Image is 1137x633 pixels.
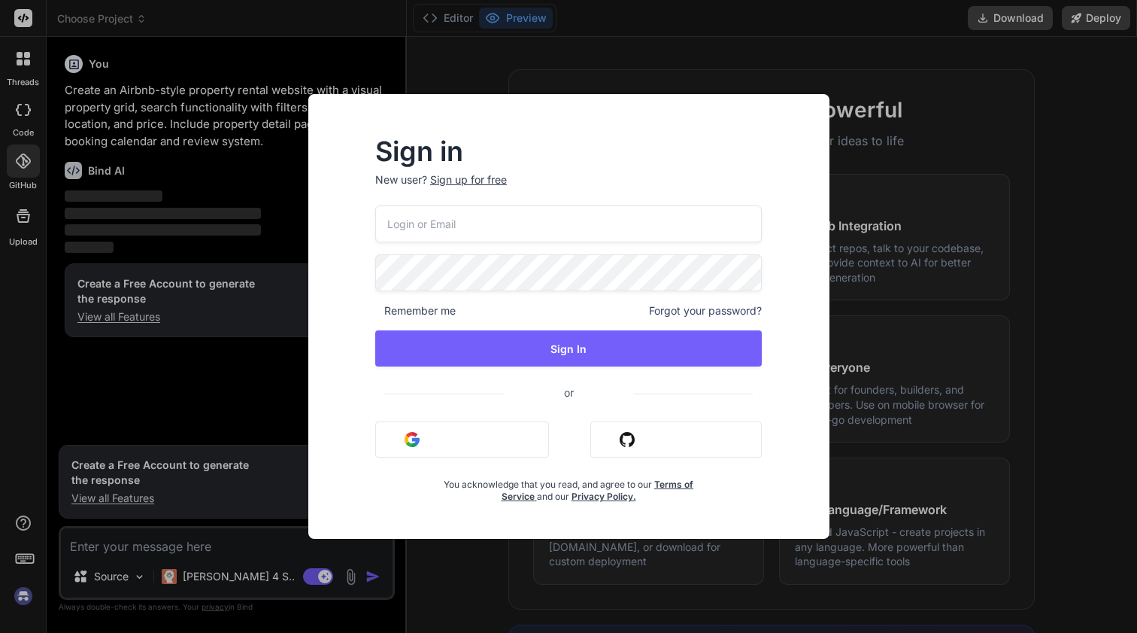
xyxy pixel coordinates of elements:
[375,205,762,242] input: Login or Email
[572,491,636,502] a: Privacy Policy.
[504,374,634,411] span: or
[620,432,635,447] img: github
[430,172,507,187] div: Sign up for free
[440,470,698,503] div: You acknowledge that you read, and agree to our and our
[375,303,456,318] span: Remember me
[649,303,762,318] span: Forgot your password?
[590,421,762,458] button: Sign in with Github
[375,139,762,163] h2: Sign in
[375,172,762,205] p: New user?
[375,421,549,458] button: Sign in with Google
[405,432,420,447] img: google
[502,479,694,502] a: Terms of Service
[375,330,762,367] button: Sign In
